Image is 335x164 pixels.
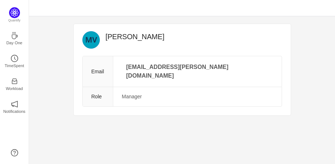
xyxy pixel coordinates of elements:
i: icon: coffee [11,32,18,39]
p: Day One [6,40,22,46]
i: icon: clock-circle [11,55,18,62]
th: Role [83,87,113,107]
th: Email [83,56,113,87]
p: Quantify [8,18,21,23]
p: TimeSpent [5,62,24,69]
h2: [PERSON_NAME] [106,31,282,42]
td: Manager [113,87,281,107]
img: Quantify [9,7,20,18]
a: icon: inboxWorkload [11,80,18,87]
p: Workload [6,85,23,92]
a: icon: notificationNotifications [11,103,18,110]
a: icon: question-circle [11,149,18,156]
i: icon: inbox [11,78,18,85]
img: MV [82,31,100,49]
p: [EMAIL_ADDRESS][PERSON_NAME][DOMAIN_NAME] [122,62,273,81]
p: Notifications [3,108,25,115]
a: icon: clock-circleTimeSpent [11,57,18,64]
i: icon: notification [11,101,18,108]
a: icon: coffeeDay One [11,34,18,41]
